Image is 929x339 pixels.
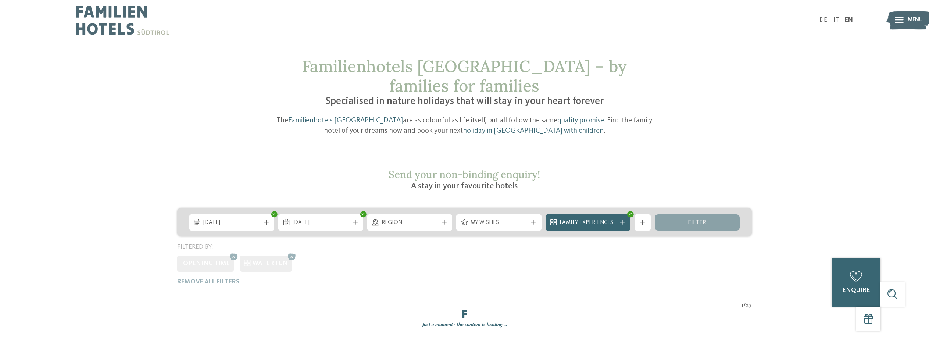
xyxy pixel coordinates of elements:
[272,116,657,136] p: The are as colourful as life itself, but all follow the same . Find the family hotel of your drea...
[411,182,518,190] span: A stay in your favourite hotels
[203,219,260,227] span: [DATE]
[742,302,743,310] span: 1
[171,322,758,328] div: Just a moment - the content is loading …
[382,219,438,227] span: Region
[746,302,752,310] span: 27
[845,17,853,23] a: EN
[557,117,604,124] a: quality promise
[908,16,923,24] span: Menu
[833,17,839,23] a: IT
[389,168,540,181] span: Send your non-binding enquiry!
[463,127,604,135] a: holiday in [GEOGRAPHIC_DATA] with children
[471,219,527,227] span: My wishes
[832,258,880,307] a: enquire
[302,56,627,96] span: Familienhotels [GEOGRAPHIC_DATA] – by families for families
[743,302,746,310] span: /
[325,96,604,107] span: Specialised in nature holidays that will stay in your heart forever
[288,117,403,124] a: Familienhotels [GEOGRAPHIC_DATA]
[819,17,827,23] a: DE
[293,219,349,227] span: [DATE]
[560,219,616,227] span: Family Experiences
[842,287,870,293] span: enquire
